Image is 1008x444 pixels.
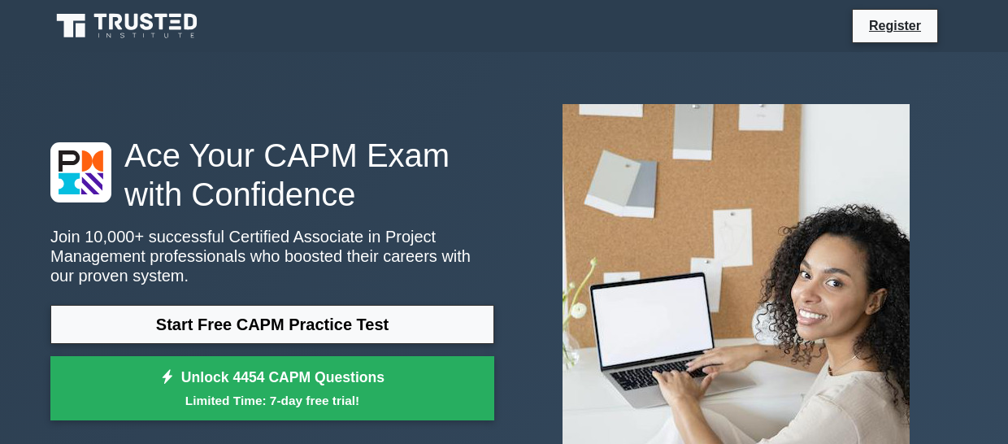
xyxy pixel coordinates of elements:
a: Start Free CAPM Practice Test [50,305,494,344]
p: Join 10,000+ successful Certified Associate in Project Management professionals who boosted their... [50,227,494,285]
small: Limited Time: 7-day free trial! [71,391,474,410]
a: Unlock 4454 CAPM QuestionsLimited Time: 7-day free trial! [50,356,494,421]
a: Register [859,15,931,36]
h1: Ace Your CAPM Exam with Confidence [50,136,494,214]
